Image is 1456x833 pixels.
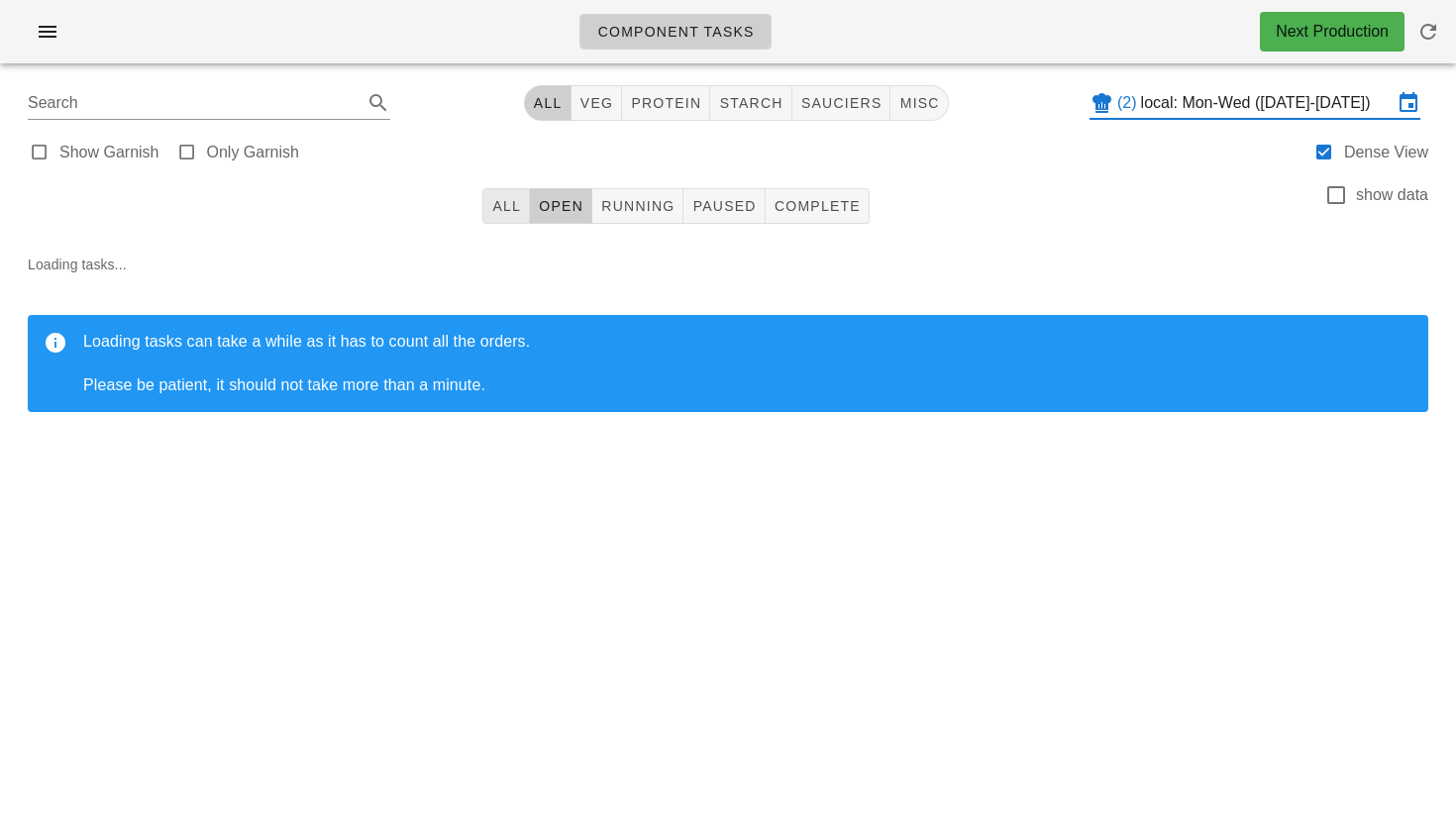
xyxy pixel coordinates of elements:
button: starch [710,85,791,121]
span: Running [600,198,675,214]
span: All [491,198,521,214]
button: Paused [683,188,765,224]
div: (2) [1117,93,1141,113]
button: All [482,188,530,224]
span: Open [538,198,583,214]
button: misc [890,85,948,121]
button: protein [622,85,710,121]
span: sauciers [800,95,883,111]
button: veg [572,85,623,121]
button: All [524,85,572,121]
button: Complete [766,188,870,224]
span: misc [898,95,939,111]
label: Only Garnish [207,143,299,162]
label: show data [1356,185,1428,205]
span: Component Tasks [596,24,754,40]
span: Complete [774,198,861,214]
label: Dense View [1344,143,1428,162]
button: Running [592,188,683,224]
div: Loading tasks... [12,238,1444,444]
div: Loading tasks can take a while as it has to count all the orders. Please be patient, it should no... [83,331,1412,396]
label: Show Garnish [59,143,159,162]
button: Open [530,188,592,224]
span: All [533,95,563,111]
span: protein [630,95,701,111]
span: Paused [691,198,756,214]
span: veg [579,95,614,111]
a: Component Tasks [579,14,771,50]
button: sauciers [792,85,891,121]
span: starch [718,95,782,111]
div: Next Production [1276,20,1389,44]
